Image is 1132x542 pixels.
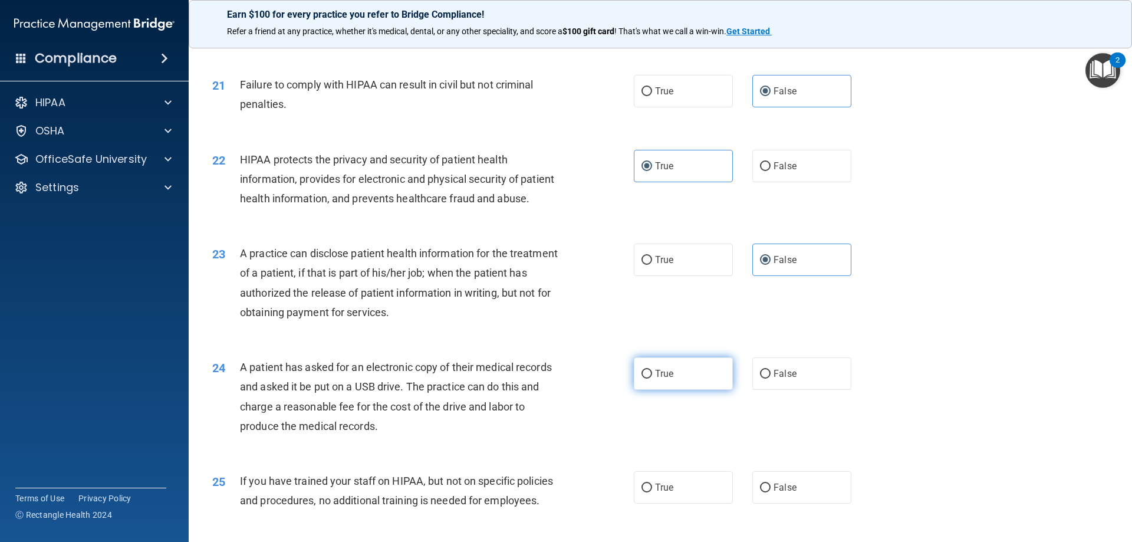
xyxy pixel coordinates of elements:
[14,12,175,36] img: PMB logo
[774,160,797,172] span: False
[760,370,771,379] input: False
[14,152,172,166] a: OfficeSafe University
[212,475,225,489] span: 25
[562,27,614,36] strong: $100 gift card
[240,475,553,507] span: If you have trained your staff on HIPAA, but not on specific policies and procedures, no addition...
[14,124,172,138] a: OSHA
[35,124,65,138] p: OSHA
[760,162,771,171] input: False
[641,256,652,265] input: True
[212,247,225,261] span: 23
[655,86,673,97] span: True
[655,368,673,379] span: True
[1085,53,1120,88] button: Open Resource Center, 2 new notifications
[35,152,147,166] p: OfficeSafe University
[35,180,79,195] p: Settings
[240,247,558,318] span: A practice can disclose patient health information for the treatment of a patient, if that is par...
[78,492,131,504] a: Privacy Policy
[227,27,562,36] span: Refer a friend at any practice, whether it's medical, dental, or any other speciality, and score a
[240,361,552,432] span: A patient has asked for an electronic copy of their medical records and asked it be put on a USB ...
[1115,60,1120,75] div: 2
[774,368,797,379] span: False
[655,254,673,265] span: True
[655,482,673,493] span: True
[14,180,172,195] a: Settings
[760,484,771,492] input: False
[35,50,117,67] h4: Compliance
[15,509,112,521] span: Ⓒ Rectangle Health 2024
[641,370,652,379] input: True
[15,492,64,504] a: Terms of Use
[641,87,652,96] input: True
[774,86,797,97] span: False
[774,482,797,493] span: False
[774,254,797,265] span: False
[240,78,534,110] span: Failure to comply with HIPAA can result in civil but not criminal penalties.
[35,96,65,110] p: HIPAA
[726,27,770,36] strong: Get Started
[240,153,554,205] span: HIPAA protects the privacy and security of patient health information, provides for electronic an...
[14,96,172,110] a: HIPAA
[760,87,771,96] input: False
[212,153,225,167] span: 22
[760,256,771,265] input: False
[641,162,652,171] input: True
[641,484,652,492] input: True
[212,361,225,375] span: 24
[212,78,225,93] span: 21
[726,27,772,36] a: Get Started
[655,160,673,172] span: True
[227,9,1094,20] p: Earn $100 for every practice you refer to Bridge Compliance!
[614,27,726,36] span: ! That's what we call a win-win.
